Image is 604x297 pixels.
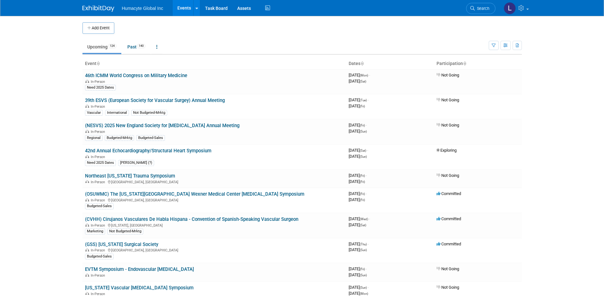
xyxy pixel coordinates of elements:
[360,80,366,83] span: (Sat)
[85,198,89,201] img: In-Person Event
[349,179,365,184] span: [DATE]
[91,155,107,159] span: In-Person
[85,292,89,295] img: In-Person Event
[85,191,304,197] a: (OSUWMC) The [US_STATE][GEOGRAPHIC_DATA] Wexner Medical Center [MEDICAL_DATA] Symposium
[360,286,367,289] span: (Sun)
[437,123,459,127] span: Not Going
[85,80,89,83] img: In-Person Event
[360,267,365,271] span: (Fri)
[475,6,489,11] span: Search
[360,105,365,108] span: (Fri)
[437,173,459,178] span: Not Going
[107,228,143,234] div: Not Budgeted-Mrktg
[360,243,367,246] span: (Thu)
[82,22,114,34] button: Add Event
[437,148,457,153] span: Exploring
[91,248,107,252] span: In-Person
[437,73,459,77] span: Not Going
[85,216,298,222] a: (CVHH) Cirujanos Vasculares De Habla Hispana - Convention of Spanish-Speaking Vascular Surgeon
[434,58,522,69] th: Participation
[349,148,368,153] span: [DATE]
[366,123,367,127] span: -
[360,180,365,184] span: (Fri)
[85,123,239,128] a: (NESVS) 2025 New England Society for [MEDICAL_DATA] Annual Meeting
[85,155,89,158] img: In-Person Event
[437,98,459,102] span: Not Going
[82,41,121,53] a: Upcoming124
[85,228,105,234] div: Marketing
[369,216,370,221] span: -
[85,248,89,251] img: In-Person Event
[360,223,366,227] span: (Sat)
[349,197,365,202] span: [DATE]
[85,160,116,166] div: Need 2025 Dates
[349,222,366,227] span: [DATE]
[368,242,369,246] span: -
[366,191,367,196] span: -
[85,222,344,228] div: [US_STATE], [GEOGRAPHIC_DATA]
[85,98,225,103] a: 39th ESVS (European Society for Vascular Surgey) Annual Meeting
[91,105,107,109] span: In-Person
[85,285,194,291] a: [US_STATE] Vascular [MEDICAL_DATA] Symposium
[91,198,107,202] span: In-Person
[349,242,369,246] span: [DATE]
[360,292,368,295] span: (Mon)
[85,130,89,133] img: In-Person Event
[123,41,150,53] a: Past140
[105,110,129,116] div: International
[91,130,107,134] span: In-Person
[85,203,114,209] div: Budgeted-Sales
[85,223,89,227] img: In-Person Event
[369,73,370,77] span: -
[349,154,367,159] span: [DATE]
[368,285,369,290] span: -
[349,247,367,252] span: [DATE]
[118,160,154,166] div: [PERSON_NAME] (?)
[504,2,516,14] img: Linda Hamilton
[85,273,89,277] img: In-Person Event
[349,191,367,196] span: [DATE]
[85,105,89,108] img: In-Person Event
[349,216,370,221] span: [DATE]
[360,124,365,127] span: (Fri)
[360,155,367,158] span: (Sun)
[360,149,366,152] span: (Sat)
[349,291,368,296] span: [DATE]
[466,3,495,14] a: Search
[85,180,89,183] img: In-Person Event
[349,73,370,77] span: [DATE]
[85,266,194,272] a: EVTM Symposium - Endovascular [MEDICAL_DATA]
[349,266,367,271] span: [DATE]
[360,192,365,196] span: (Fri)
[349,98,369,102] span: [DATE]
[360,217,368,221] span: (Wed)
[346,58,434,69] th: Dates
[82,5,114,12] img: ExhibitDay
[360,98,367,102] span: (Tue)
[96,61,100,66] a: Sort by Event Name
[360,248,367,252] span: (Sun)
[85,135,103,141] div: Regional
[366,266,367,271] span: -
[463,61,466,66] a: Sort by Participation Type
[85,179,344,184] div: [GEOGRAPHIC_DATA], [GEOGRAPHIC_DATA]
[349,123,367,127] span: [DATE]
[91,292,107,296] span: In-Person
[105,135,134,141] div: Budgeted-Mrktg
[366,173,367,178] span: -
[360,74,368,77] span: (Mon)
[85,148,211,154] a: 42nd Annual Echocardiography/Structural Heart Symposium
[91,273,107,278] span: In-Person
[91,80,107,84] span: In-Person
[85,197,344,202] div: [GEOGRAPHIC_DATA], [GEOGRAPHIC_DATA]
[360,273,367,277] span: (Sun)
[367,148,368,153] span: -
[136,135,165,141] div: Budgeted-Sales
[108,44,117,48] span: 124
[85,110,103,116] div: Vascular
[85,73,187,78] a: 46th ICMM World Congress on Military Medicine
[137,44,146,48] span: 140
[91,180,107,184] span: In-Person
[349,79,366,83] span: [DATE]
[349,173,367,178] span: [DATE]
